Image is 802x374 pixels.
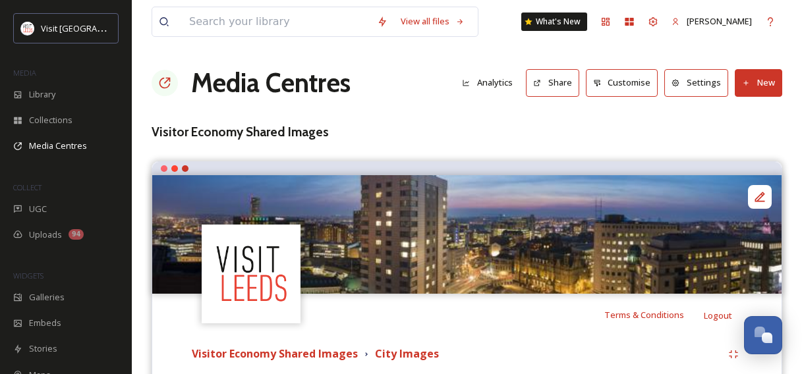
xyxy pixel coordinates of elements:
[29,88,55,101] span: Library
[586,69,665,96] a: Customise
[13,68,36,78] span: MEDIA
[29,291,65,304] span: Galleries
[183,7,370,36] input: Search your library
[13,271,43,280] span: WIDGETS
[455,70,526,95] a: Analytics
[29,228,62,241] span: Uploads
[664,69,735,96] a: Settings
[152,122,782,142] h3: Visitor Economy Shared Images
[735,69,782,96] button: New
[29,317,61,329] span: Embeds
[586,69,658,96] button: Customise
[29,114,72,126] span: Collections
[394,9,471,34] a: View all files
[744,316,782,354] button: Open Chat
[664,69,728,96] button: Settings
[665,9,759,34] a: [PERSON_NAME]
[521,13,587,31] a: What's New
[687,15,752,27] span: [PERSON_NAME]
[455,70,519,95] button: Analytics
[29,342,57,355] span: Stories
[41,22,143,34] span: Visit [GEOGRAPHIC_DATA]
[13,182,42,192] span: COLLECT
[21,22,34,35] img: download%20(3).png
[191,63,351,103] a: Media Centres
[29,140,87,152] span: Media Centres
[152,175,782,294] img: Cityscape-South West Skyline -cCarl Milner-2018.JPG
[29,203,47,215] span: UGC
[204,226,299,321] img: download%20(3).png
[526,69,579,96] button: Share
[69,229,84,240] div: 94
